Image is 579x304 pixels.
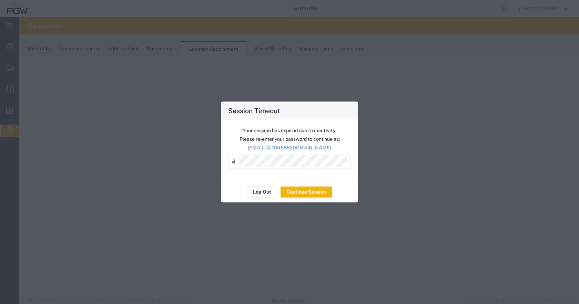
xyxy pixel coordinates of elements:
p: [EMAIL_ADDRESS][DOMAIN_NAME] [228,144,351,151]
button: Log Out [247,186,277,197]
button: Continue Session [281,186,332,197]
p: Please re-enter your password to continue as: [228,135,351,143]
p: Your session has expired due to inactivity. [228,127,351,134]
h4: Session Timeout [228,105,280,115]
